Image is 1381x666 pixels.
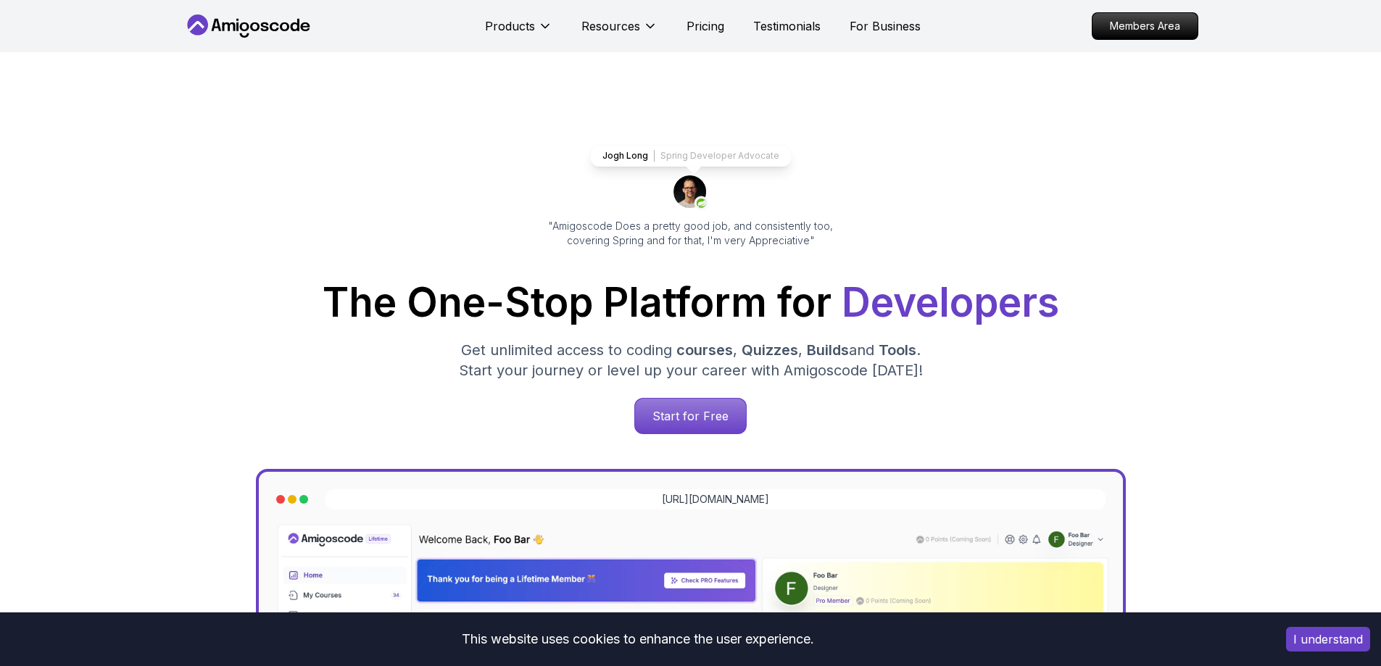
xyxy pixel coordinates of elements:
p: Jogh Long [602,150,648,162]
a: For Business [850,17,921,35]
h1: The One-Stop Platform for [195,283,1187,322]
a: Members Area [1092,12,1198,40]
p: Resources [581,17,640,35]
button: Resources [581,17,658,46]
p: Products [485,17,535,35]
a: Pricing [687,17,724,35]
span: Tools [879,341,916,359]
span: Quizzes [742,341,798,359]
span: Developers [842,278,1059,326]
a: Testimonials [753,17,821,35]
button: Accept cookies [1286,627,1370,652]
p: Spring Developer Advocate [660,150,779,162]
p: Members Area [1092,13,1198,39]
img: josh long [673,175,708,210]
span: Builds [807,341,849,359]
p: Start for Free [635,399,746,433]
a: [URL][DOMAIN_NAME] [662,492,769,507]
button: Products [485,17,552,46]
span: courses [676,341,733,359]
p: "Amigoscode Does a pretty good job, and consistently too, covering Spring and for that, I'm very ... [528,219,853,248]
a: Start for Free [634,398,747,434]
div: This website uses cookies to enhance the user experience. [11,623,1264,655]
p: Get unlimited access to coding , , and . Start your journey or level up your career with Amigosco... [447,340,934,380]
